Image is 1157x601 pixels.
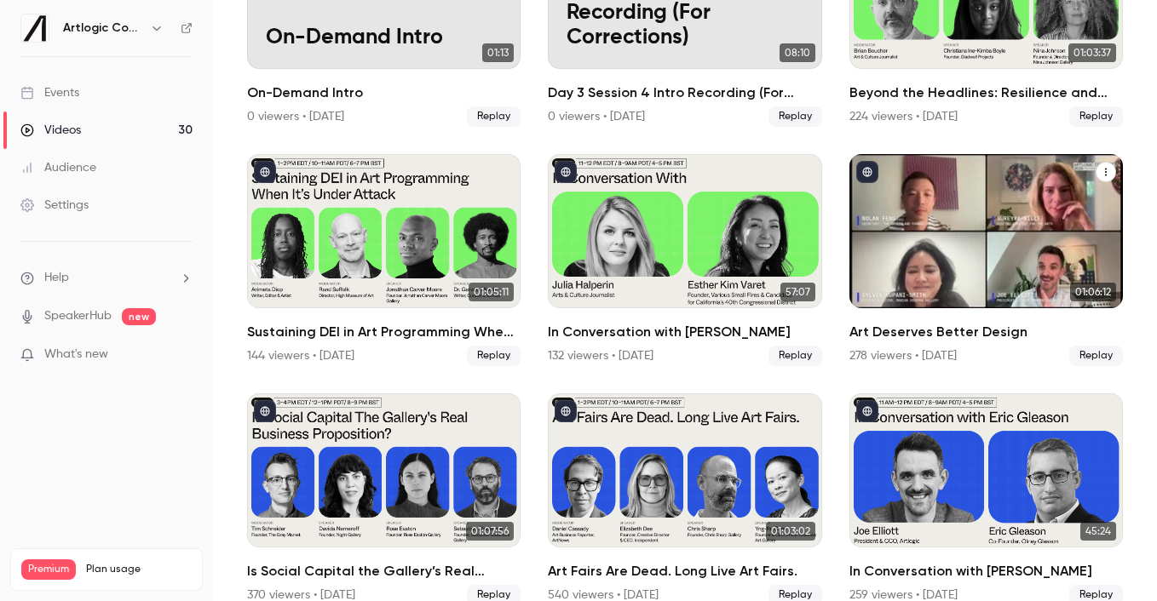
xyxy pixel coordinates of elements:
[766,522,815,541] span: 01:03:02
[466,522,514,541] span: 01:07:56
[469,283,514,301] span: 01:05:11
[548,154,821,366] a: 57:07In Conversation with [PERSON_NAME]132 viewers • [DATE]Replay
[20,159,96,176] div: Audience
[856,161,878,183] button: published
[849,108,958,125] div: 224 viewers • [DATE]
[1080,522,1116,541] span: 45:24
[247,154,521,366] li: Sustaining DEI in Art Programming When It’s Under Attack
[254,400,276,422] button: published
[266,26,503,50] p: On-Demand Intro
[849,322,1123,342] h2: Art Deserves Better Design
[247,154,521,366] a: 01:05:11Sustaining DEI in Art Programming When It’s Under Attack144 viewers • [DATE]Replay
[247,347,354,364] div: 144 viewers • [DATE]
[548,83,821,103] h2: Day 3 Session 4 Intro Recording (For Corrections)
[548,108,645,125] div: 0 viewers • [DATE]
[849,83,1123,103] h2: Beyond the Headlines: Resilience and Reinvention in the Gallery World
[849,561,1123,581] h2: In Conversation with [PERSON_NAME]
[780,43,815,62] span: 08:10
[44,269,69,287] span: Help
[20,197,89,214] div: Settings
[172,347,193,363] iframe: Noticeable Trigger
[849,154,1123,366] a: 01:06:12Art Deserves Better Design278 viewers • [DATE]Replay
[849,347,957,364] div: 278 viewers • [DATE]
[1069,346,1123,366] span: Replay
[21,559,76,580] span: Premium
[555,161,577,183] button: published
[247,108,344,125] div: 0 viewers • [DATE]
[849,154,1123,366] li: Art Deserves Better Design
[247,561,521,581] h2: Is Social Capital the Gallery’s Real Business Proposition?
[548,322,821,342] h2: In Conversation with [PERSON_NAME]
[247,83,521,103] h2: On-Demand Intro
[467,106,521,127] span: Replay
[467,346,521,366] span: Replay
[548,154,821,366] li: In Conversation with Esther Kim Varet
[20,122,81,139] div: Videos
[63,20,143,37] h6: Artlogic Connect 2025
[780,283,815,301] span: 57:07
[482,43,514,62] span: 01:13
[768,346,822,366] span: Replay
[44,346,108,363] span: What's new
[548,561,821,581] h2: Art Fairs Are Dead. Long Live Art Fairs.
[1069,106,1123,127] span: Replay
[44,307,112,325] a: SpeakerHub
[20,84,79,101] div: Events
[20,269,193,287] li: help-dropdown-opener
[247,322,521,342] h2: Sustaining DEI in Art Programming When It’s Under Attack
[856,400,878,422] button: published
[86,563,192,576] span: Plan usage
[1070,283,1116,301] span: 01:06:12
[254,161,276,183] button: published
[122,308,156,325] span: new
[768,106,822,127] span: Replay
[1068,43,1116,62] span: 01:03:37
[548,347,653,364] div: 132 viewers • [DATE]
[555,400,577,422] button: published
[21,14,49,42] img: Artlogic Connect 2025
